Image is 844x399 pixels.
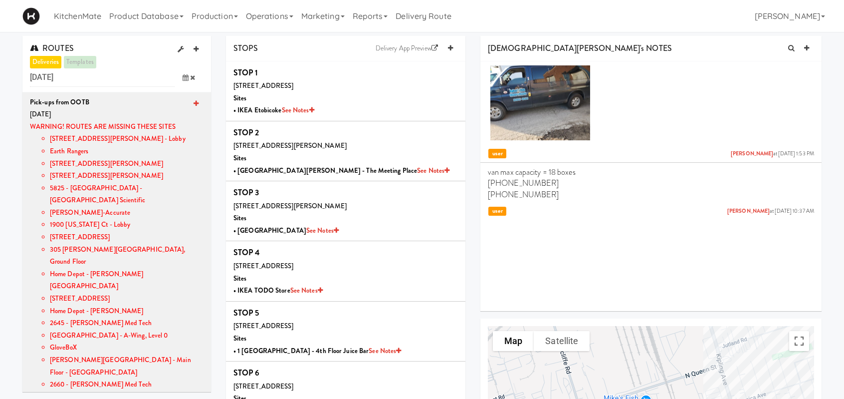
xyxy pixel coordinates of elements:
[488,149,506,158] span: user
[226,121,465,181] li: STOP 2[STREET_ADDRESS][PERSON_NAME]Sites• [GEOGRAPHIC_DATA][PERSON_NAME] - The Meeting PlaceSee N...
[50,293,204,305] li: [STREET_ADDRESS]
[30,56,61,68] a: deliveries
[50,182,204,207] li: 5825 - [GEOGRAPHIC_DATA] - [GEOGRAPHIC_DATA] Scientific
[727,207,770,215] a: [PERSON_NAME]
[50,342,204,354] li: GloveBoX
[30,108,204,121] div: [DATE]
[417,166,449,175] a: See Notes
[233,226,339,235] b: • [GEOGRAPHIC_DATA]
[488,167,814,178] p: van max capacity = 18 boxes
[233,320,458,333] div: [STREET_ADDRESS]
[233,367,260,379] b: STOP 6
[50,133,204,145] li: [STREET_ADDRESS][PERSON_NAME] - Lobby
[50,330,204,342] li: [GEOGRAPHIC_DATA] - A-Wing, Level 0
[282,105,314,115] a: See Notes
[233,80,458,92] div: [STREET_ADDRESS]
[50,231,204,244] li: [STREET_ADDRESS]
[226,181,465,241] li: STOP 3[STREET_ADDRESS][PERSON_NAME]Sites• [GEOGRAPHIC_DATA]See Notes
[727,208,814,215] span: at [DATE] 10:37 AM
[290,286,323,295] a: See Notes
[233,307,259,319] b: STOP 5
[50,170,204,182] li: [STREET_ADDRESS][PERSON_NAME]
[233,200,458,213] div: [STREET_ADDRESS][PERSON_NAME]
[233,67,258,78] b: STOP 1
[233,105,314,115] b: • IKEA Etobicoke
[233,153,247,163] b: Sites
[731,150,814,158] span: at [DATE] 1:53 PM
[369,346,401,356] a: See Notes
[50,317,204,330] li: 2645 - [PERSON_NAME] Med Tech
[30,42,74,54] span: ROUTES
[22,7,40,25] img: Micromart
[233,346,401,356] b: • 1 [GEOGRAPHIC_DATA] - 4th Floor Juice Bar
[233,166,449,175] b: • [GEOGRAPHIC_DATA][PERSON_NAME] - The Meeting Place
[50,379,204,391] li: 2660 - [PERSON_NAME] Med Tech
[233,42,258,54] span: STOPS
[50,268,204,293] li: Home Depot - [PERSON_NAME][GEOGRAPHIC_DATA]
[226,61,465,121] li: STOP 1[STREET_ADDRESS]Sites• IKEA EtobicokeSee Notes
[50,305,204,318] li: Home Depot - [PERSON_NAME]
[50,354,204,379] li: [PERSON_NAME][GEOGRAPHIC_DATA] - Main Floor - [GEOGRAPHIC_DATA]
[233,286,323,295] b: • IKEA TODO Store
[233,274,247,283] b: Sites
[488,178,814,189] p: [PHONE_NUMBER]
[50,145,204,158] li: Earth Rangers
[233,93,247,103] b: Sites
[233,334,247,343] b: Sites
[306,226,339,235] a: See Notes
[371,41,443,56] a: Delivery App Preview
[488,42,672,54] span: [DEMOGRAPHIC_DATA][PERSON_NAME]'s NOTES
[493,331,534,351] button: Show street map
[488,207,506,216] span: user
[30,97,89,107] b: Pick-ups from OOTB
[50,158,204,170] li: [STREET_ADDRESS][PERSON_NAME]
[233,127,259,138] b: STOP 2
[233,260,458,273] div: [STREET_ADDRESS]
[233,187,259,198] b: STOP 3
[50,244,204,268] li: 305 [PERSON_NAME][GEOGRAPHIC_DATA], Ground Floor
[488,189,814,200] p: [PHONE_NUMBER]
[64,56,96,68] a: templates
[731,150,773,157] a: [PERSON_NAME]
[534,331,590,351] button: Show satellite imagery
[226,241,465,301] li: STOP 4[STREET_ADDRESS]Sites• IKEA TODO StoreSee Notes
[233,247,260,258] b: STOP 4
[233,140,458,152] div: [STREET_ADDRESS][PERSON_NAME]
[789,331,809,351] button: Toggle fullscreen view
[490,65,590,140] img: qwf3lfmbytrhmqksothg.jpg
[233,381,458,393] div: [STREET_ADDRESS]
[226,302,465,362] li: STOP 5[STREET_ADDRESS]Sites• 1 [GEOGRAPHIC_DATA] - 4th Floor Juice BarSee Notes
[50,207,204,219] li: [PERSON_NAME]-Accurate
[233,213,247,223] b: Sites
[50,219,204,231] li: 1900 [US_STATE] Ct - Lobby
